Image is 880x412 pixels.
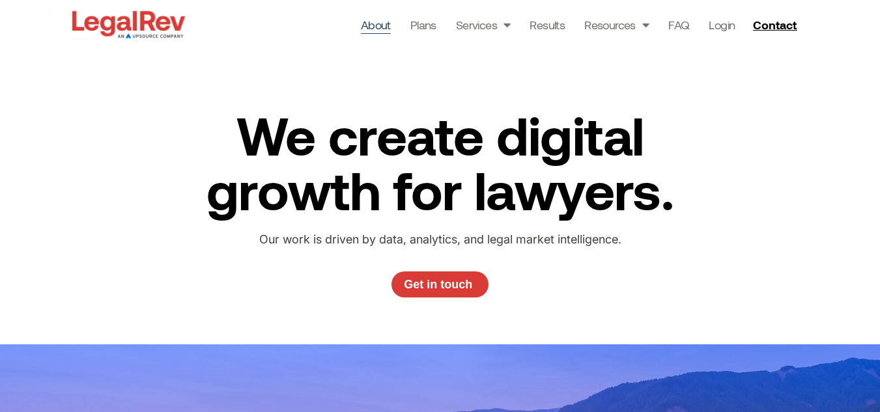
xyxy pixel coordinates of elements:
a: Contact [748,14,805,35]
a: Results [530,16,565,34]
span: Contact [753,19,797,31]
a: Get in touch [391,271,489,297]
p: Our work is driven by data, analytics, and legal market intelligence. [225,230,655,249]
h2: We create digital growth for lawyers. [180,107,700,217]
nav: Menu [361,16,735,34]
a: Resources [584,16,649,34]
span: Get in touch [404,279,472,290]
a: Login [709,16,735,34]
a: Plans [410,16,436,34]
a: Services [456,16,511,34]
a: About [361,16,391,34]
a: FAQ [668,16,689,34]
